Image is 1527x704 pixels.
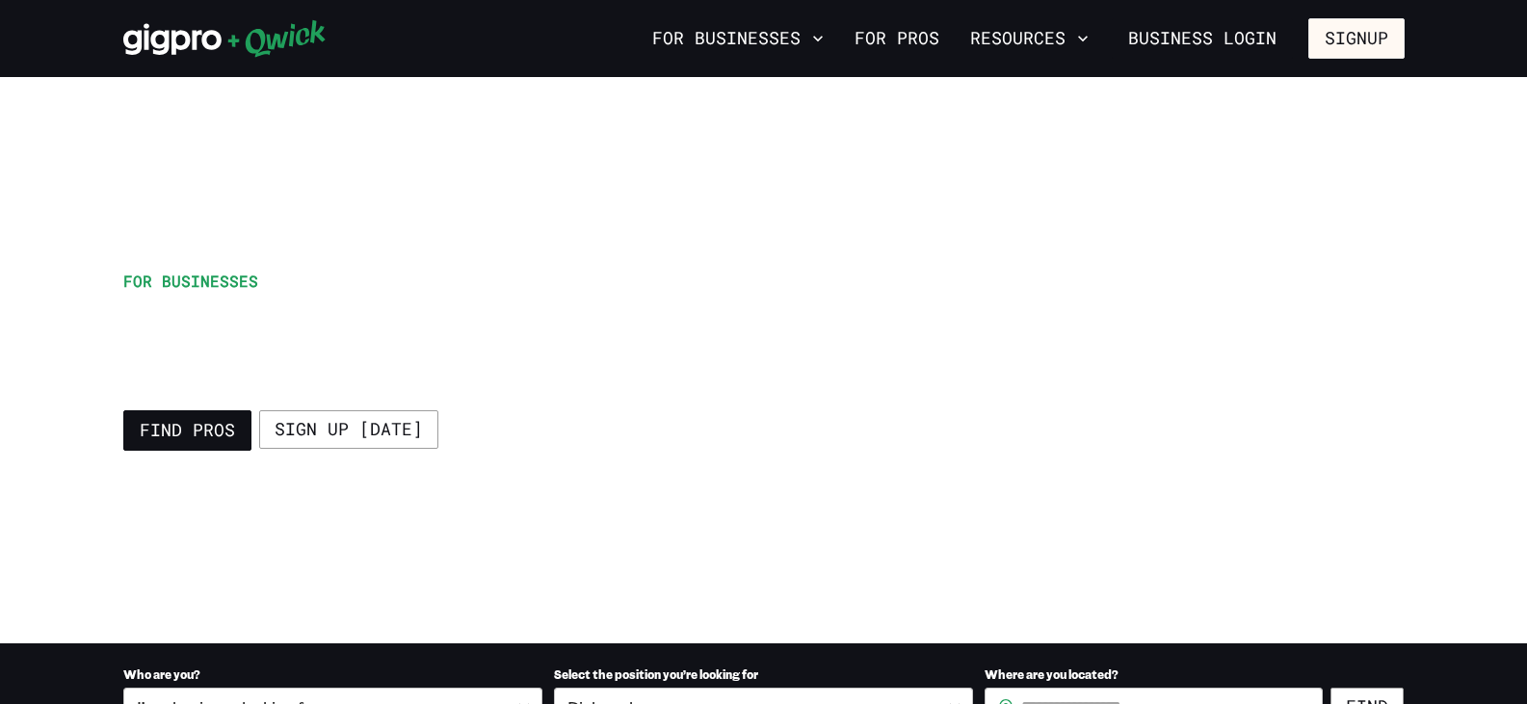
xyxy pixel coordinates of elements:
a: Find Pros [123,410,251,451]
button: Resources [962,22,1096,55]
a: Sign up [DATE] [259,410,438,449]
button: For Businesses [645,22,831,55]
span: Who are you? [123,666,200,682]
span: Where are you located? [985,666,1119,682]
a: Business Login [1112,18,1293,59]
button: Signup [1308,18,1405,59]
span: Select the position you’re looking for [554,666,758,682]
h1: Qwick has all the help you need to cover culinary, service, and support roles. [123,300,892,387]
a: For Pros [847,22,947,55]
span: For Businesses [123,271,258,291]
